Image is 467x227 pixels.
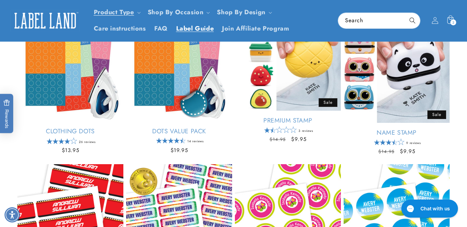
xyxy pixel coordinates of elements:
a: Product Type [94,8,134,17]
span: Shop By Occasion [148,8,204,16]
span: FAQ [154,25,168,33]
a: Label Guide [172,20,218,37]
div: Accessibility Menu [5,207,20,222]
a: Name Stamp [344,129,450,137]
a: FAQ [150,20,172,37]
a: Dots Value Pack [126,127,232,135]
span: Care instructions [94,25,146,33]
iframe: Sign Up via Text for Offers [6,171,88,192]
a: Join Affiliate Program [218,20,293,37]
summary: Product Type [90,4,144,20]
a: Premium Stamp [235,117,341,125]
span: Rewards [3,100,10,128]
summary: Shop By Occasion [144,4,213,20]
a: Care instructions [90,20,150,37]
a: Clothing Dots [17,127,123,135]
summary: Shop By Design [213,4,275,20]
button: Search [405,13,420,28]
iframe: Gorgias live chat messenger [398,197,460,220]
span: 2 [452,19,454,25]
a: Label Land [8,7,83,34]
img: Label Land [10,10,80,31]
span: Join Affiliate Program [222,25,289,33]
a: Shop By Design [217,8,265,17]
span: Label Guide [176,25,214,33]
